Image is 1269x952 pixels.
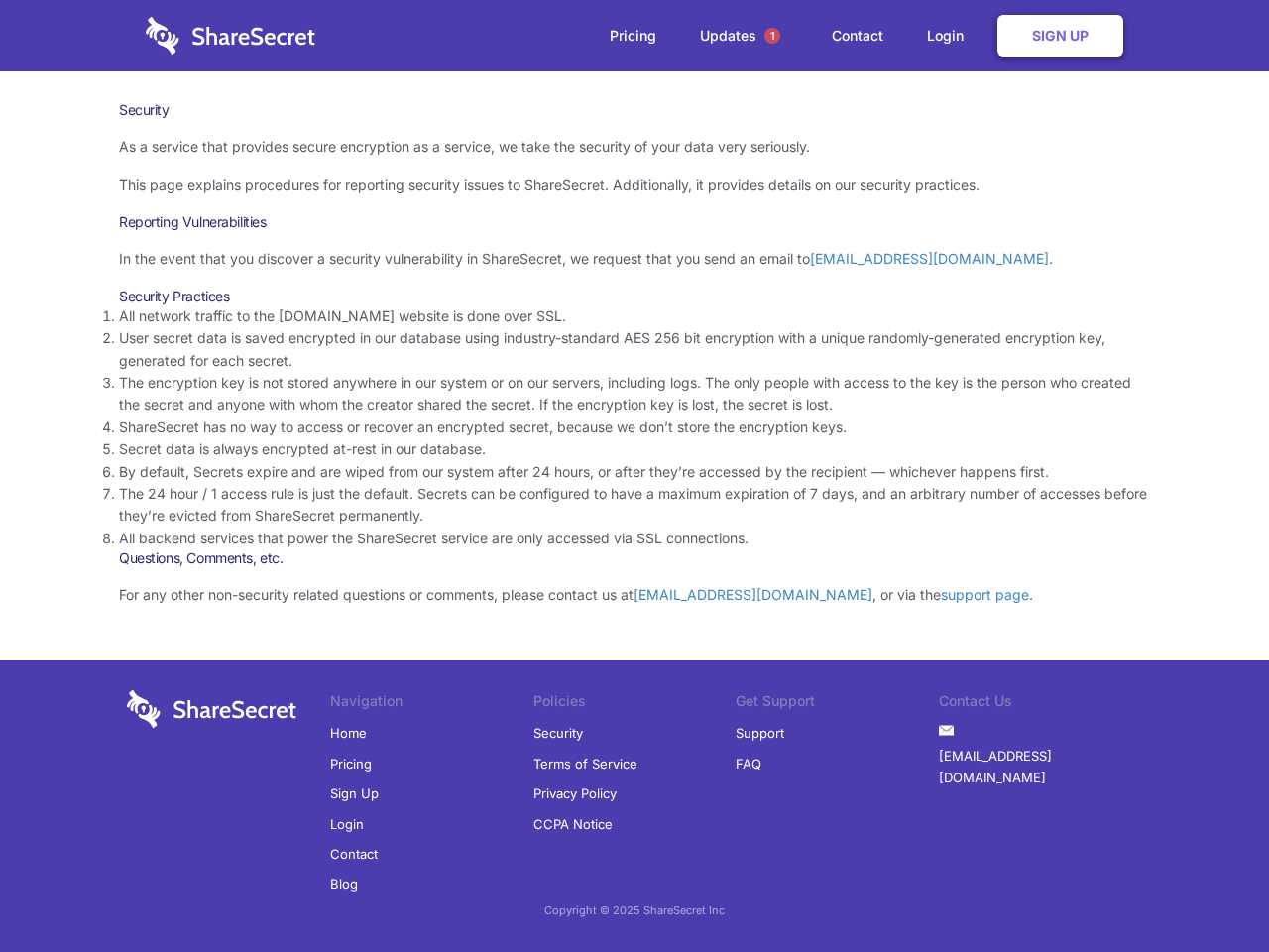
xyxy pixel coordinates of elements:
[119,584,1150,606] p: For any other non-security related questions or comments, please contact us at , or via the .
[119,372,1150,416] li: The encryption key is not stored anywhere in our system or on our servers, including logs. The on...
[119,461,1150,483] li: By default, Secrets expire and are wiped from our system after 24 hours, or after they’re accesse...
[997,15,1123,57] a: Sign Up
[634,586,872,603] a: [EMAIL_ADDRESS][DOMAIN_NAME]
[941,586,1029,603] a: support page
[330,749,372,778] a: Pricing
[146,17,315,55] img: logo-wordmark-white-trans-d4663122ce5f474addd5e946df7df03e33cb6a1c49d2221995e7729f52c070b2.svg
[939,741,1142,793] a: [EMAIL_ADDRESS][DOMAIN_NAME]
[533,778,617,808] a: Privacy Policy
[533,749,637,778] a: Terms of Service
[119,305,1150,327] li: All network traffic to the [DOMAIN_NAME] website is done over SSL.
[119,528,1150,549] li: All backend services that power the ShareSecret service are only accessed via SSL connections.
[736,690,939,718] li: Get Support
[330,839,378,869] a: Contact
[736,749,761,778] a: FAQ
[119,136,1150,158] p: As a service that provides secure encryption as a service, we take the security of your data very...
[330,690,533,718] li: Navigation
[330,809,364,839] a: Login
[907,5,993,66] a: Login
[330,718,367,748] a: Home
[533,718,583,748] a: Security
[939,690,1142,718] li: Contact Us
[590,5,676,66] a: Pricing
[533,809,613,839] a: CCPA Notice
[119,327,1150,372] li: User secret data is saved encrypted in our database using industry-standard AES 256 bit encryptio...
[119,101,1150,119] h1: Security
[764,28,780,44] span: 1
[119,483,1150,528] li: The 24 hour / 1 access rule is just the default. Secrets can be configured to have a maximum expi...
[810,250,1049,267] a: [EMAIL_ADDRESS][DOMAIN_NAME]
[736,718,784,748] a: Support
[119,175,1150,196] p: This page explains procedures for reporting security issues to ShareSecret. Additionally, it prov...
[330,778,379,808] a: Sign Up
[119,416,1150,438] li: ShareSecret has no way to access or recover an encrypted secret, because we don’t store the encry...
[119,248,1150,270] p: In the event that you discover a security vulnerability in ShareSecret, we request that you send ...
[330,869,358,898] a: Blog
[119,549,1150,567] h3: Questions, Comments, etc.
[119,438,1150,460] li: Secret data is always encrypted at-rest in our database.
[119,213,1150,231] h3: Reporting Vulnerabilities
[119,288,1150,305] h3: Security Practices
[127,690,296,728] img: logo-wordmark-white-trans-d4663122ce5f474addd5e946df7df03e33cb6a1c49d2221995e7729f52c070b2.svg
[812,5,903,66] a: Contact
[533,690,737,718] li: Policies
